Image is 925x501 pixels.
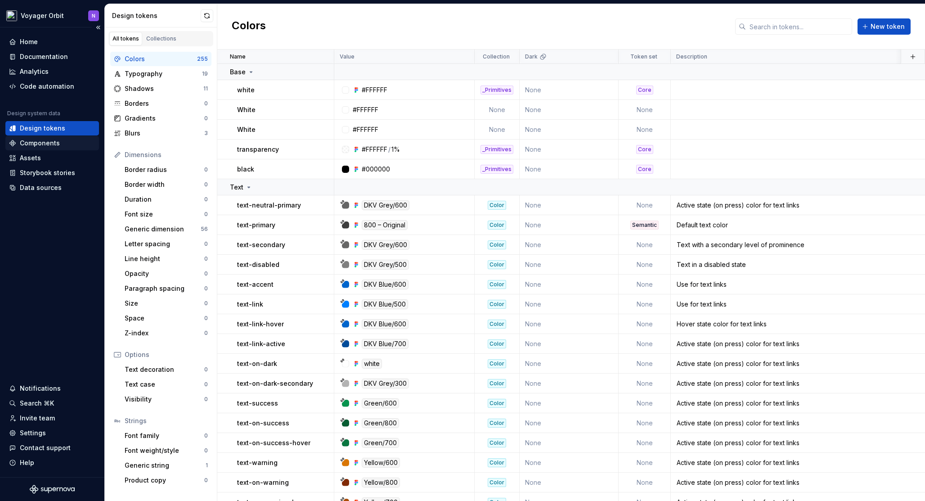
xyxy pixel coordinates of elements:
[20,399,54,408] div: Search ⌘K
[203,85,208,92] div: 11
[125,84,203,93] div: Shadows
[110,52,211,66] a: Colors255
[520,80,619,100] td: None
[391,145,400,154] div: 1%
[619,100,671,120] td: None
[20,52,68,61] div: Documentation
[619,453,671,473] td: None
[619,334,671,354] td: None
[520,393,619,413] td: None
[125,395,204,404] div: Visibility
[121,162,211,177] a: Border radius0
[204,240,208,248] div: 0
[362,379,409,388] div: DKV Grey/300
[488,399,506,408] div: Color
[6,10,17,21] img: e5527c48-e7d1-4d25-8110-9641689f5e10.png
[237,458,278,467] p: text-warning
[125,165,204,174] div: Border radius
[619,195,671,215] td: None
[125,416,208,425] div: Strings
[630,221,659,230] div: Semantic
[125,329,204,338] div: Z-index
[520,354,619,374] td: None
[237,320,284,329] p: text-link-hover
[204,130,208,137] div: 3
[636,145,653,154] div: Core
[121,252,211,266] a: Line height0
[202,70,208,77] div: 19
[121,458,211,473] a: Generic string1
[237,86,255,95] p: white
[619,255,671,275] td: None
[204,477,208,484] div: 0
[204,196,208,203] div: 0
[520,334,619,354] td: None
[146,35,176,42] div: Collections
[480,145,513,154] div: _Primitives
[20,183,62,192] div: Data sources
[237,419,289,428] p: text-on-success
[5,396,99,411] button: Search ⌘K
[125,210,204,219] div: Font size
[619,275,671,294] td: None
[488,280,506,289] div: Color
[121,177,211,192] a: Border width0
[488,339,506,348] div: Color
[5,121,99,135] a: Design tokens
[520,215,619,235] td: None
[204,181,208,188] div: 0
[362,260,409,270] div: DKV Grey/500
[230,68,246,77] p: Base
[204,285,208,292] div: 0
[125,99,204,108] div: Borders
[488,201,506,210] div: Color
[20,443,71,452] div: Contact support
[121,311,211,325] a: Space0
[204,270,208,277] div: 0
[488,478,506,487] div: Color
[121,326,211,340] a: Z-index0
[362,86,387,95] div: #FFFFFF
[125,380,204,389] div: Text case
[125,254,204,263] div: Line height
[488,458,506,467] div: Color
[619,314,671,334] td: None
[204,255,208,262] div: 0
[20,429,46,438] div: Settings
[204,366,208,373] div: 0
[20,82,74,91] div: Code automation
[619,413,671,433] td: None
[204,381,208,388] div: 0
[520,140,619,159] td: None
[20,384,61,393] div: Notifications
[5,411,99,425] a: Invite team
[362,478,400,487] div: Yellow/800
[204,100,208,107] div: 0
[619,473,671,492] td: None
[121,266,211,281] a: Opacity0
[488,438,506,447] div: Color
[237,125,256,134] p: White
[20,124,65,133] div: Design tokens
[480,86,513,95] div: _Primitives
[110,126,211,140] a: Blurs3
[125,446,204,455] div: Font weight/style
[237,201,301,210] p: text-neutral-primary
[121,392,211,406] a: Visibility0
[121,429,211,443] a: Font family0
[237,105,256,114] p: White
[204,329,208,337] div: 0
[362,398,399,408] div: Green/600
[125,195,204,204] div: Duration
[488,359,506,368] div: Color
[125,69,202,78] div: Typography
[5,64,99,79] a: Analytics
[204,396,208,403] div: 0
[237,339,285,348] p: text-link-active
[125,239,204,248] div: Letter spacing
[362,319,409,329] div: DKV Blue/600
[630,53,657,60] p: Token set
[520,374,619,393] td: None
[520,473,619,492] td: None
[125,350,208,359] div: Options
